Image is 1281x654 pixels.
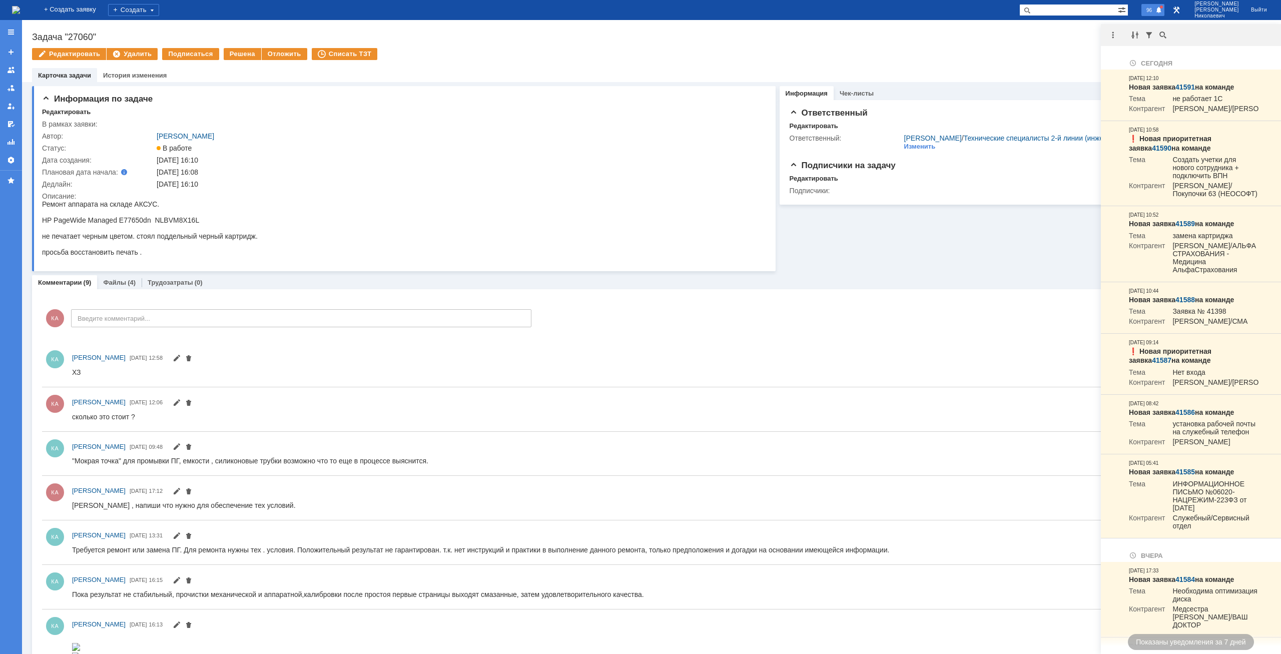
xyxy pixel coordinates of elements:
[1194,13,1239,19] span: Николаевич
[1175,468,1195,476] a: 41585
[904,134,1123,142] div: /
[1129,182,1165,200] td: Контрагент
[1157,29,1169,41] div: Поиск по тексту
[42,192,760,200] div: Описание:
[1129,400,1158,408] div: [DATE] 08:42
[1165,156,1259,182] td: Создать учетки для нового сотрудника + подключить ВПН
[786,90,828,97] a: Информация
[1129,242,1165,276] td: Контрагент
[1129,135,1211,152] strong: ❗️ Новая приоритетная заявка на команде
[108,4,159,16] div: Создать
[149,532,163,538] span: 13:31
[12,6,20,14] img: logo
[149,399,163,405] span: 12:06
[1129,368,1165,378] td: Тема
[1118,5,1128,14] span: Расширенный поиск
[1129,287,1158,295] div: [DATE] 10:44
[1129,95,1165,105] td: Тема
[3,152,19,168] a: Настройки
[790,108,868,118] span: Ответственный
[130,532,147,538] span: [DATE]
[42,132,155,140] div: Автор:
[1129,220,1234,228] strong: Новая заявка на команде
[1129,480,1165,514] td: Тема
[1129,575,1234,583] strong: Новая заявка на команде
[904,143,936,151] div: Изменить
[46,309,64,327] span: КА
[149,577,163,583] span: 16:15
[12,6,20,14] a: Перейти на домашнюю страницу
[1165,232,1259,242] td: замена картриджа
[42,144,155,152] div: Статус:
[157,132,214,140] a: [PERSON_NAME]
[3,134,19,150] a: Отчеты
[173,577,181,585] span: Редактировать
[173,444,181,452] span: Редактировать
[1129,75,1158,83] div: [DATE] 12:10
[185,355,193,363] span: Удалить
[42,94,153,104] span: Информация по задаче
[173,533,181,541] span: Редактировать
[149,488,163,494] span: 17:12
[130,621,147,627] span: [DATE]
[103,72,167,79] a: История изменения
[1152,144,1171,152] a: 41590
[173,355,181,363] span: Редактировать
[130,355,147,361] span: [DATE]
[1143,29,1155,41] div: Фильтрация
[1129,296,1234,304] strong: Новая заявка на команде
[130,577,147,583] span: [DATE]
[157,180,758,188] div: [DATE] 16:10
[72,397,126,407] a: [PERSON_NAME]
[1175,83,1195,91] a: 41591
[1165,307,1247,317] td: Заявка № 41398
[157,156,758,164] div: [DATE] 16:10
[72,575,126,585] a: [PERSON_NAME]
[1165,242,1259,276] td: [PERSON_NAME]/АЛЬФА СТРАХОВАНИЯ - Медицина АльфаСтрахования
[72,398,126,406] span: [PERSON_NAME]
[1129,339,1158,347] div: [DATE] 09:14
[790,134,902,142] div: Ответственный:
[149,355,163,361] span: 12:58
[1165,514,1259,532] td: Служебный/Сервисный отдел
[72,354,126,361] span: [PERSON_NAME]
[157,168,758,176] div: [DATE] 16:08
[1129,408,1234,416] strong: Новая заявка на команде
[1129,58,1259,68] div: Сегодня
[185,488,193,496] span: Удалить
[1129,438,1165,448] td: Контрагент
[1129,378,1165,388] td: Контрагент
[790,161,896,170] span: Подписчики на задачу
[1165,480,1259,514] td: ИНФОРМАЦИОННОЕ ПИСЬМО №06020-НАЦРЕЖИМ-223ФЗ от [DATE]
[42,120,155,128] div: В рамках заявки:
[3,98,19,114] a: Мои заявки
[185,444,193,452] span: Удалить
[185,577,193,585] span: Удалить
[1152,356,1171,364] a: 41587
[1129,459,1158,467] div: [DATE] 05:41
[84,279,92,286] div: (9)
[130,488,147,494] span: [DATE]
[72,531,126,539] span: [PERSON_NAME]
[1143,7,1155,14] span: 96
[42,108,91,116] div: Редактировать
[42,168,143,176] div: Плановая дата начала:
[3,80,19,96] a: Заявки в моей ответственности
[1175,220,1195,228] a: 41589
[3,116,19,132] a: Мои согласования
[1129,567,1158,575] div: [DATE] 17:33
[1129,126,1158,134] div: [DATE] 10:58
[1129,420,1165,438] td: Тема
[1129,514,1165,532] td: Контрагент
[148,279,193,286] a: Трудозатраты
[72,620,126,628] span: [PERSON_NAME]
[790,122,838,130] div: Редактировать
[1129,587,1165,605] td: Тема
[149,444,163,450] span: 09:48
[38,72,91,79] a: Карточка задачи
[173,488,181,496] span: Редактировать
[1129,29,1141,41] div: Группировка уведомлений
[1107,29,1119,41] div: Действия с уведомлениями
[1129,105,1165,115] td: Контрагент
[157,144,192,152] span: В работе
